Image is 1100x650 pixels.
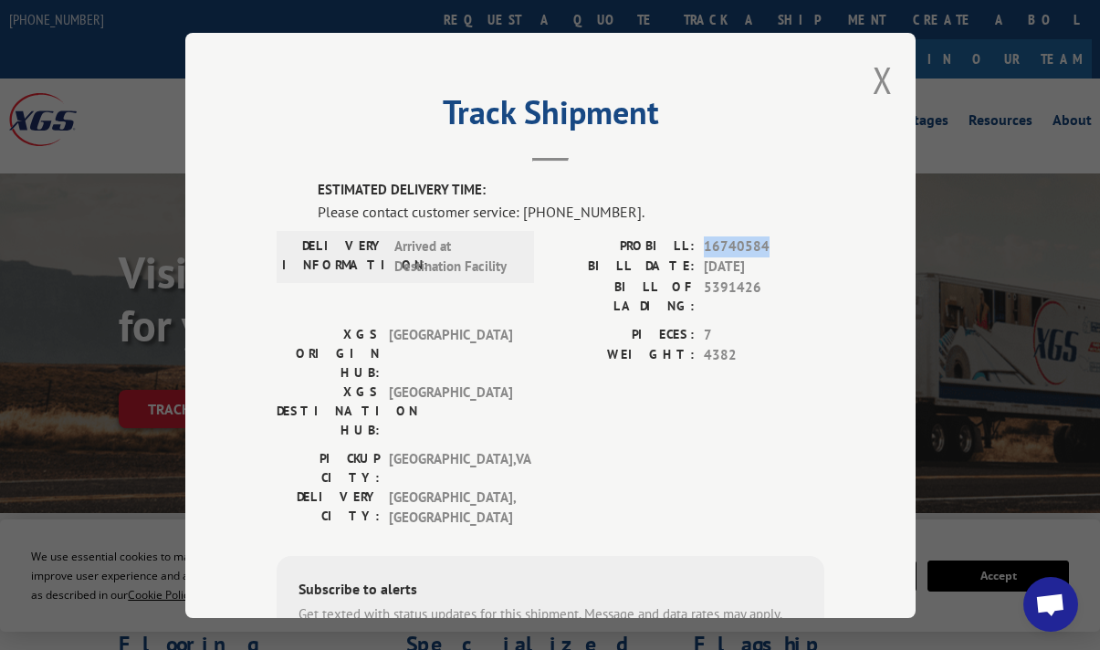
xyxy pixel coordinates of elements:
span: 4382 [704,345,824,366]
label: PIECES: [550,324,695,345]
span: Arrived at Destination Facility [394,236,518,277]
span: 16740584 [704,236,824,257]
label: BILL OF LADING: [550,277,695,315]
label: WEIGHT: [550,345,695,366]
label: XGS DESTINATION HUB: [277,382,380,439]
label: BILL DATE: [550,257,695,278]
label: PICKUP CITY: [277,448,380,487]
button: Close modal [873,56,893,104]
span: [GEOGRAPHIC_DATA] [389,382,512,439]
div: Subscribe to alerts [299,577,802,603]
label: PROBILL: [550,236,695,257]
label: XGS ORIGIN HUB: [277,324,380,382]
div: Please contact customer service: [PHONE_NUMBER]. [318,200,824,222]
span: 7 [704,324,824,345]
div: Get texted with status updates for this shipment. Message and data rates may apply. Message frequ... [299,603,802,645]
span: [GEOGRAPHIC_DATA] [389,324,512,382]
label: DELIVERY CITY: [277,487,380,528]
span: [GEOGRAPHIC_DATA] , [GEOGRAPHIC_DATA] [389,487,512,528]
label: DELIVERY INFORMATION: [282,236,385,277]
span: [DATE] [704,257,824,278]
span: 5391426 [704,277,824,315]
h2: Track Shipment [277,100,824,134]
span: [GEOGRAPHIC_DATA] , VA [389,448,512,487]
label: ESTIMATED DELIVERY TIME: [318,180,824,201]
div: Open chat [1023,577,1078,632]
